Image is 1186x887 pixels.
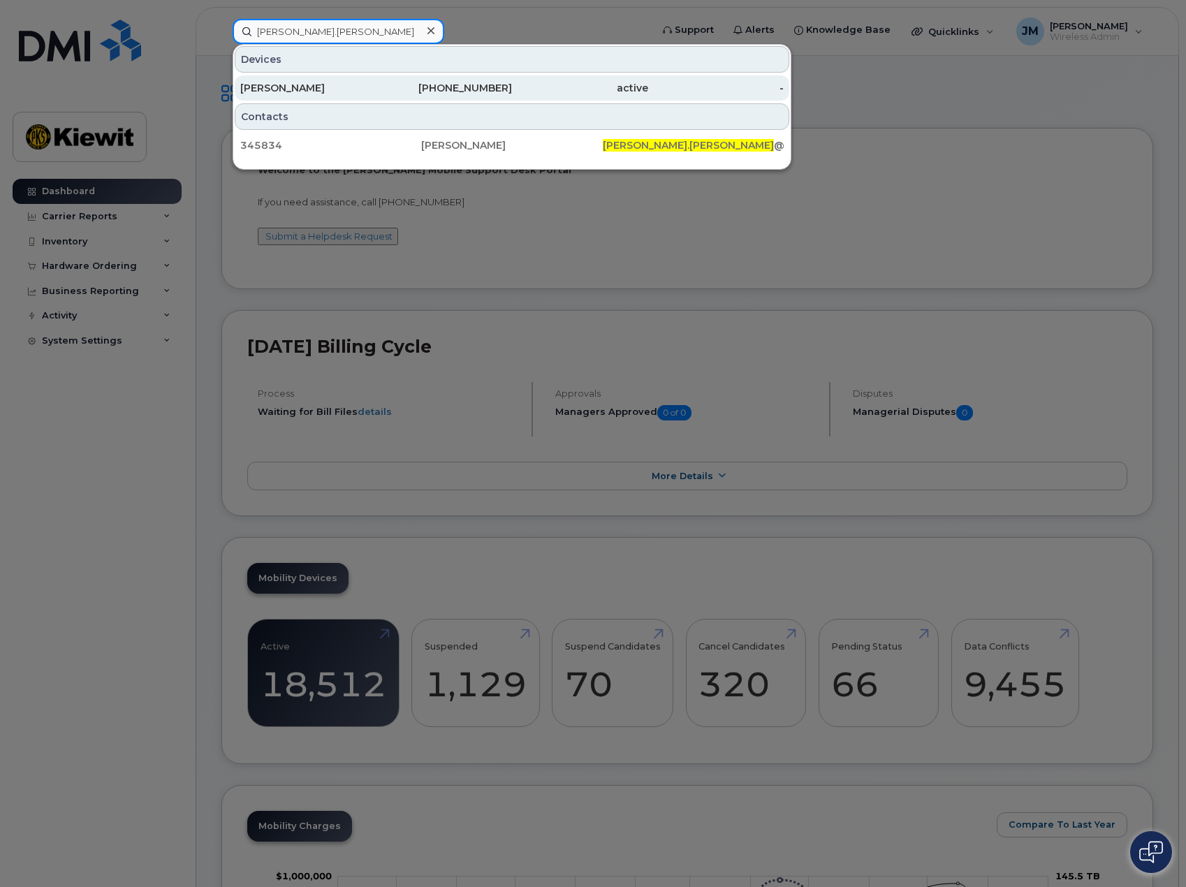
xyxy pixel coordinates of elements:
div: 345834 [240,138,421,152]
div: [PERSON_NAME] [421,138,602,152]
div: Devices [235,46,789,73]
div: - [648,81,784,95]
div: [PHONE_NUMBER] [376,81,513,95]
div: [PERSON_NAME] [240,81,376,95]
a: 345834[PERSON_NAME][PERSON_NAME].[PERSON_NAME]@[PERSON_NAME][DOMAIN_NAME] [235,133,789,158]
div: Contacts [235,103,789,130]
img: Open chat [1139,841,1163,863]
span: [PERSON_NAME].[PERSON_NAME] [603,139,774,152]
a: [PERSON_NAME][PHONE_NUMBER]active- [235,75,789,101]
div: active [512,81,648,95]
div: @[PERSON_NAME][DOMAIN_NAME] [603,138,784,152]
